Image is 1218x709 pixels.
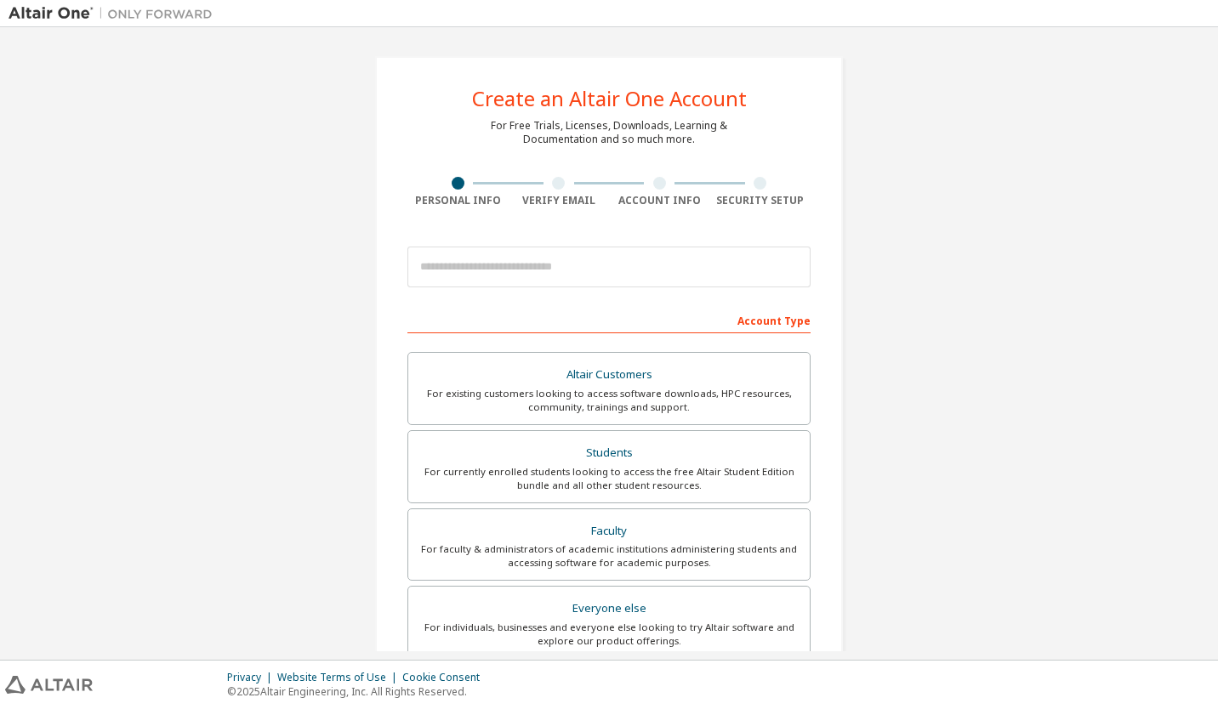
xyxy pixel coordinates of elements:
div: Privacy [227,671,277,684]
div: Security Setup [710,194,811,207]
div: For faculty & administrators of academic institutions administering students and accessing softwa... [418,542,800,570]
div: Cookie Consent [402,671,490,684]
div: Everyone else [418,597,800,621]
div: Account Info [609,194,710,207]
div: For Free Trials, Licenses, Downloads, Learning & Documentation and so much more. [491,119,727,146]
div: For currently enrolled students looking to access the free Altair Student Edition bundle and all ... [418,465,800,492]
p: © 2025 Altair Engineering, Inc. All Rights Reserved. [227,684,490,699]
div: Altair Customers [418,363,800,387]
div: Students [418,441,800,465]
div: Personal Info [407,194,509,207]
div: For existing customers looking to access software downloads, HPC resources, community, trainings ... [418,387,800,414]
div: For individuals, businesses and everyone else looking to try Altair software and explore our prod... [418,621,800,648]
div: Faculty [418,519,800,543]
div: Website Terms of Use [277,671,402,684]
img: Altair One [9,5,221,22]
div: Verify Email [509,194,610,207]
div: Account Type [407,306,811,333]
div: Create an Altair One Account [472,88,747,109]
img: altair_logo.svg [5,676,93,694]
